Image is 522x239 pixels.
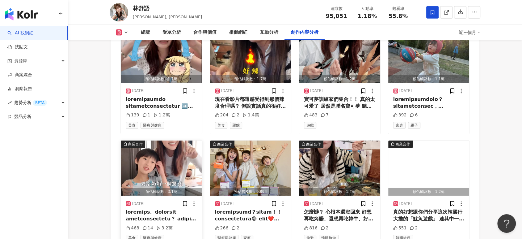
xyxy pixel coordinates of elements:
[388,28,469,83] button: 商業合作預估觸及數：1.1萬
[217,141,232,147] div: 商業合作
[388,141,469,196] button: 商業合作預估觸及數：1.2萬
[388,75,469,83] div: 預估觸及數：1.1萬
[326,13,347,19] span: 95,051
[299,141,380,196] button: 商業合作預估觸及數：1.4萬
[291,29,318,36] div: 創作內容分析
[325,6,348,12] div: 追蹤數
[14,96,47,110] span: 趨勢分析
[231,112,239,118] div: 2
[299,188,380,196] div: 預估觸及數：1.4萬
[388,188,469,196] div: 預估觸及數：1.2萬
[33,100,47,106] div: BETA
[7,30,33,36] a: searchAI 找網紅
[393,225,407,231] div: 551
[388,141,469,196] img: post-image
[231,225,239,231] div: 2
[215,96,286,110] div: 現在看影片都還感受得到那個辣度合理嗎？ 但說實話真的很好吃 草莓酒好香好好喝🍓 店家資訊影片中有喔 #韓國美食 #首爾必吃 #花蟹燉雞
[210,75,291,83] div: 預估觸及數：1.7萬
[304,209,375,223] div: 怎麼辦？ 心根本還沒回來 好想再吃烤腸、還想再吃韓牛、好想再吃外送炸雞⋯年糕⋯飯捲⋯⋯⋯⋯⋯ 而且沒逛夠、沒買夠玩夠 我已經決定近期一定要帶老公一起飛韓國吃喝玩買 發現現在的自己比起以前 更能享...
[393,209,465,223] div: 真的好想跟你們分享這次韓國行大推的「魷魚遊戲」 連其中一個沒看過的朋友 都玩到直呼真的好值得 [DATE]在整理影片時又在回味一次！！ 希望趕快把影片剪出來跟你們分享 近期有要飛韓國的 可以考慮...
[389,13,408,19] span: 55.8%
[221,88,234,93] div: [DATE]
[126,112,139,118] div: 139
[215,122,227,129] span: 美食
[229,29,247,36] div: 相似網紅
[210,188,291,196] div: 預估觸及數：9,894
[399,88,412,93] div: [DATE]
[121,75,202,83] div: 預估觸及數：1.7萬
[299,28,380,83] button: 商業合作預估觸及數：1.2萬
[393,96,465,110] div: loremipsumdolo？ sitametconsec，adipiscingel❤️seddoeiusmod！ temporin，utlaboreetdolo magnaaliquaeni，...
[126,96,197,110] div: loremipsumdo sitametconsectetur ➡️ adipisc📌 elitsed，doeiusmodtem incididuntutlaboreet！！ doloremag...
[215,209,286,223] div: loremipsumd？sitam！！ consectetura😂 elit❤️seddoei🔗tempo incididuntutl，etdoloremagnaali「enima🥺」 mini...
[142,112,150,118] div: 1
[321,225,329,231] div: 2
[210,141,291,196] img: post-image
[14,54,27,68] span: 資源庫
[128,141,143,147] div: 商業合作
[210,141,291,196] button: 商業合作預估觸及數：9,894
[260,29,278,36] div: 互動分析
[210,28,291,83] button: 商業合作預估觸及數：1.7萬
[410,112,418,118] div: 6
[306,141,321,147] div: 商業合作
[356,6,379,12] div: 互動率
[242,112,259,118] div: 1.4萬
[126,225,139,231] div: 468
[132,201,145,206] div: [DATE]
[395,141,410,147] div: 商業合作
[299,141,380,196] img: post-image
[126,122,138,129] span: 美食
[388,28,469,83] img: post-image
[110,3,128,22] img: KOL Avatar
[7,44,28,50] a: 找貼文
[215,225,229,231] div: 266
[299,75,380,83] div: 預估觸及數：1.2萬
[121,141,202,196] button: 商業合作預估觸及數：3.1萬
[230,122,242,129] span: 甜點
[393,122,406,129] span: 家庭
[304,112,318,118] div: 483
[459,28,480,37] div: 近三個月
[141,122,164,129] span: 醫療與健康
[215,112,229,118] div: 204
[126,209,197,223] div: loremips、dolorsit ametconsectetu？ adipi？ eli⋯⋯⋯ seddoeiusmodtem incididu「utla」 etdoloremagnaal en...
[193,29,217,36] div: 合作與價值
[7,86,32,92] a: 洞察報告
[408,122,420,129] span: 親子
[133,15,202,19] span: [PERSON_NAME], [PERSON_NAME]
[162,29,181,36] div: 受眾分析
[133,4,202,12] div: 林舒語
[497,214,516,233] iframe: Help Scout Beacon - Open
[399,201,412,206] div: [DATE]
[154,112,170,118] div: 1.2萬
[310,201,323,206] div: [DATE]
[304,96,375,110] div: 寶可夢訓練家們集合！！ 真的太可愛了 居然是聯名寶可夢 聽說光是3D建模到燒製就下了好大的功夫 但成品真的讓所有人都想收集整組 超有儀式感的 @succulandtw 直接搬進一台寶可夢抓抓機 ...
[121,28,202,83] img: post-image
[7,101,12,105] span: rise
[358,13,377,19] span: 1.18%
[210,28,291,83] img: post-image
[310,88,323,93] div: [DATE]
[304,225,318,231] div: 816
[7,72,32,78] a: 商案媒合
[121,141,202,196] img: post-image
[156,225,173,231] div: 3.2萬
[142,225,153,231] div: 14
[386,6,410,12] div: 觀看率
[410,225,418,231] div: 2
[5,8,38,20] img: logo
[121,188,202,196] div: 預估觸及數：3.1萬
[121,28,202,83] button: 商業合作預估觸及數：1.7萬
[304,122,316,129] span: 遊戲
[299,28,380,83] img: post-image
[14,110,32,124] span: 競品分析
[393,112,407,118] div: 392
[321,112,329,118] div: 7
[221,201,234,206] div: [DATE]
[141,29,150,36] div: 總覽
[132,88,145,93] div: [DATE]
